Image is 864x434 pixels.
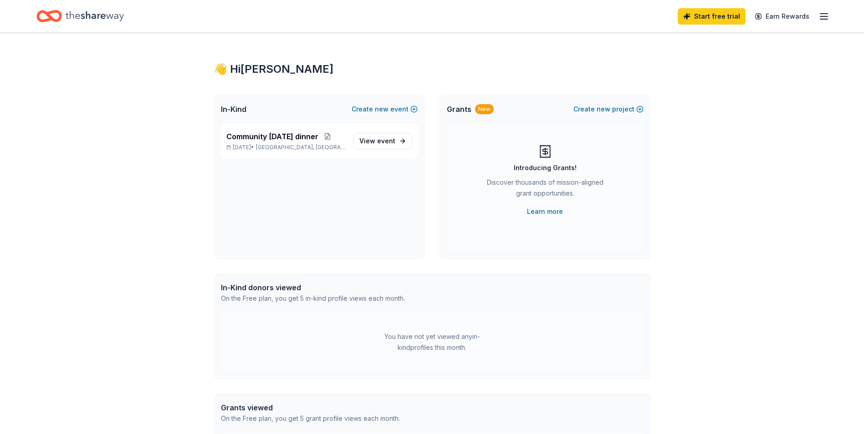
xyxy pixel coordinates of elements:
[475,104,494,114] div: New
[221,413,400,424] div: On the Free plan, you get 5 grant profile views each month.
[226,144,346,151] p: [DATE] •
[749,8,815,25] a: Earn Rewards
[214,62,651,76] div: 👋 Hi [PERSON_NAME]
[597,104,610,115] span: new
[353,133,412,149] a: View event
[377,137,395,145] span: event
[256,144,346,151] span: [GEOGRAPHIC_DATA], [GEOGRAPHIC_DATA]
[514,162,577,173] div: Introducing Grants!
[221,293,405,304] div: On the Free plan, you get 5 in-kind profile views each month.
[447,104,471,115] span: Grants
[375,104,389,115] span: new
[352,104,418,115] button: Createnewevent
[678,8,746,25] a: Start free trial
[573,104,644,115] button: Createnewproject
[483,177,607,202] div: Discover thousands of mission-aligned grant opportunities.
[221,104,246,115] span: In-Kind
[527,206,563,217] a: Learn more
[221,402,400,413] div: Grants viewed
[226,131,318,142] span: Community [DATE] dinner
[221,282,405,293] div: In-Kind donors viewed
[36,5,124,27] a: Home
[375,331,489,353] div: You have not yet viewed any in-kind profiles this month.
[359,136,395,146] span: View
